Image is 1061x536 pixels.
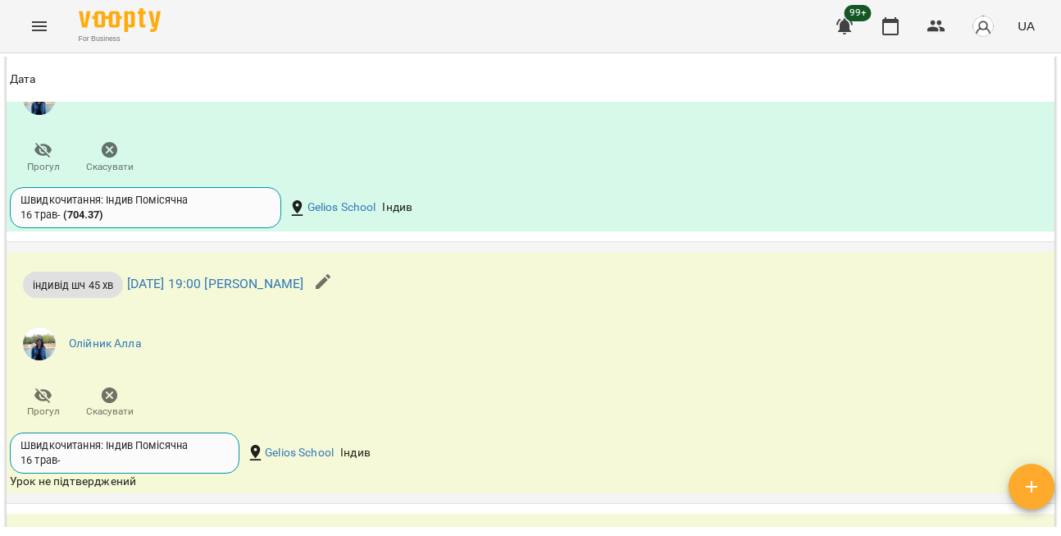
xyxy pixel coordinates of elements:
a: Олійник Алла [69,336,141,352]
a: [DATE] 19:00 [PERSON_NAME] [127,276,304,291]
div: Швидкочитання: Індив Помісячна [20,193,271,208]
a: Gelios School [265,445,334,461]
span: Скасувати [86,405,134,419]
span: For Business [79,34,161,44]
img: 79bf113477beb734b35379532aeced2e.jpg [23,328,56,360]
span: індивід шч 45 хв [23,277,123,293]
span: Прогул [27,160,60,174]
img: Voopty Logo [79,8,161,32]
button: Скасувати [76,135,143,181]
button: Menu [20,7,59,46]
b: ( 704.37 ) [63,208,102,221]
span: Скасувати [86,160,134,174]
div: Індив [379,196,416,219]
span: Дата [10,70,1051,89]
button: Прогул [10,135,76,181]
div: Урок не підтверджений [10,474,702,490]
div: 16 трав - [20,453,61,468]
div: Sort [10,70,36,89]
button: UA [1011,11,1041,41]
div: 16 трав - [20,208,103,222]
div: Швидкочитання: Індив Помісячна16 трав- (704.37) [10,187,281,228]
span: 99+ [845,5,872,21]
button: Скасувати [76,380,143,426]
div: Індив [337,442,374,465]
div: Швидкочитання: Індив Помісячна16 трав- [10,433,239,474]
div: Швидкочитання: Індив Помісячна [20,438,229,453]
img: avatar_s.png [972,15,995,38]
div: Дата [10,70,36,89]
span: UA [1018,17,1035,34]
button: Прогул [10,380,76,426]
span: Прогул [27,405,60,419]
a: Gelios School [307,199,376,216]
